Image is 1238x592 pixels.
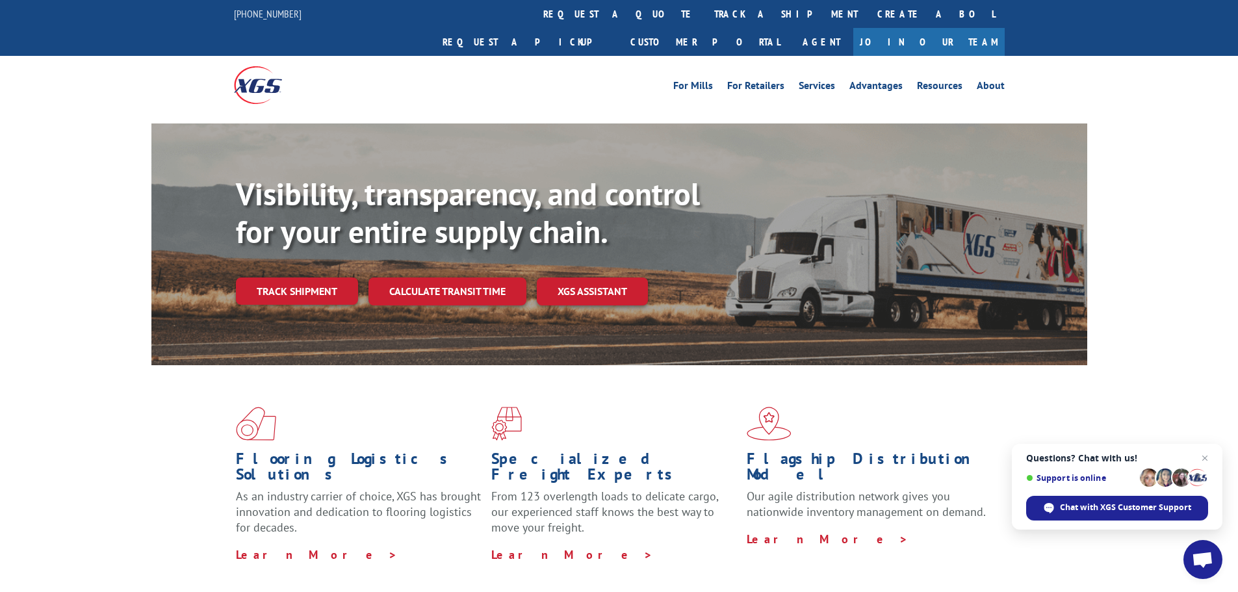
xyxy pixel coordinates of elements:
[977,81,1005,95] a: About
[727,81,784,95] a: For Retailers
[1183,540,1222,579] a: Open chat
[747,451,992,489] h1: Flagship Distribution Model
[1026,473,1135,483] span: Support is online
[1026,453,1208,463] span: Questions? Chat with us!
[621,28,790,56] a: Customer Portal
[790,28,853,56] a: Agent
[236,451,482,489] h1: Flooring Logistics Solutions
[747,489,986,519] span: Our agile distribution network gives you nationwide inventory management on demand.
[799,81,835,95] a: Services
[537,277,648,305] a: XGS ASSISTANT
[491,451,737,489] h1: Specialized Freight Experts
[491,489,737,547] p: From 123 overlength loads to delicate cargo, our experienced staff knows the best way to move you...
[433,28,621,56] a: Request a pickup
[234,7,302,20] a: [PHONE_NUMBER]
[491,547,653,562] a: Learn More >
[853,28,1005,56] a: Join Our Team
[236,277,358,305] a: Track shipment
[917,81,962,95] a: Resources
[747,407,792,441] img: xgs-icon-flagship-distribution-model-red
[1026,496,1208,521] span: Chat with XGS Customer Support
[747,532,909,547] a: Learn More >
[849,81,903,95] a: Advantages
[236,489,481,535] span: As an industry carrier of choice, XGS has brought innovation and dedication to flooring logistics...
[236,547,398,562] a: Learn More >
[368,277,526,305] a: Calculate transit time
[673,81,713,95] a: For Mills
[236,407,276,441] img: xgs-icon-total-supply-chain-intelligence-red
[236,174,700,251] b: Visibility, transparency, and control for your entire supply chain.
[1060,502,1191,513] span: Chat with XGS Customer Support
[491,407,522,441] img: xgs-icon-focused-on-flooring-red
